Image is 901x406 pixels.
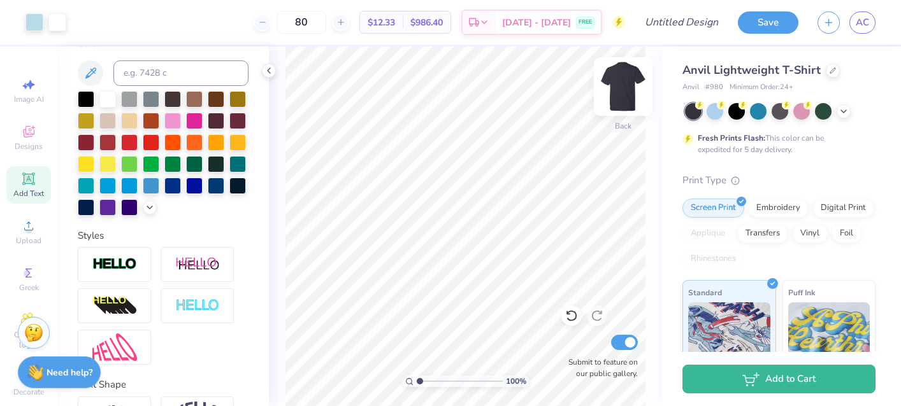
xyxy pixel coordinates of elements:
[748,199,809,218] div: Embroidery
[635,10,728,35] input: Untitled Design
[682,199,744,218] div: Screen Print
[113,60,249,86] input: e.g. 7428 c
[15,141,43,151] span: Designs
[47,367,92,379] strong: Need help?
[92,296,137,316] img: 3d Illusion
[812,199,874,218] div: Digital Print
[698,132,854,155] div: This color can be expedited for 5 day delivery.
[579,18,592,27] span: FREE
[598,61,649,112] img: Back
[682,365,876,393] button: Add to Cart
[856,15,869,30] span: AC
[738,11,798,34] button: Save
[175,256,220,272] img: Shadow
[14,94,44,104] span: Image AI
[788,286,815,299] span: Puff Ink
[6,330,51,350] span: Clipart & logos
[368,16,395,29] span: $12.33
[730,82,793,93] span: Minimum Order: 24 +
[410,16,443,29] span: $986.40
[561,356,638,379] label: Submit to feature on our public gallery.
[682,249,744,269] div: Rhinestones
[788,302,870,366] img: Puff Ink
[92,333,137,361] img: Free Distort
[688,302,770,366] img: Standard
[682,62,821,78] span: Anvil Lightweight T-Shirt
[849,11,876,34] a: AC
[688,286,722,299] span: Standard
[16,235,41,246] span: Upload
[277,11,326,34] input: – –
[682,224,733,243] div: Applique
[78,228,249,243] div: Styles
[737,224,788,243] div: Transfers
[502,16,571,29] span: [DATE] - [DATE]
[175,298,220,313] img: Negative Space
[92,257,137,272] img: Stroke
[698,133,765,143] strong: Fresh Prints Flash:
[19,283,39,293] span: Greek
[615,120,631,132] div: Back
[13,387,44,397] span: Decorate
[682,82,699,93] span: Anvil
[705,82,723,93] span: # 980
[506,375,526,387] span: 100 %
[792,224,828,243] div: Vinyl
[78,377,249,392] div: Text Shape
[682,173,876,188] div: Print Type
[13,188,44,199] span: Add Text
[832,224,861,243] div: Foil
